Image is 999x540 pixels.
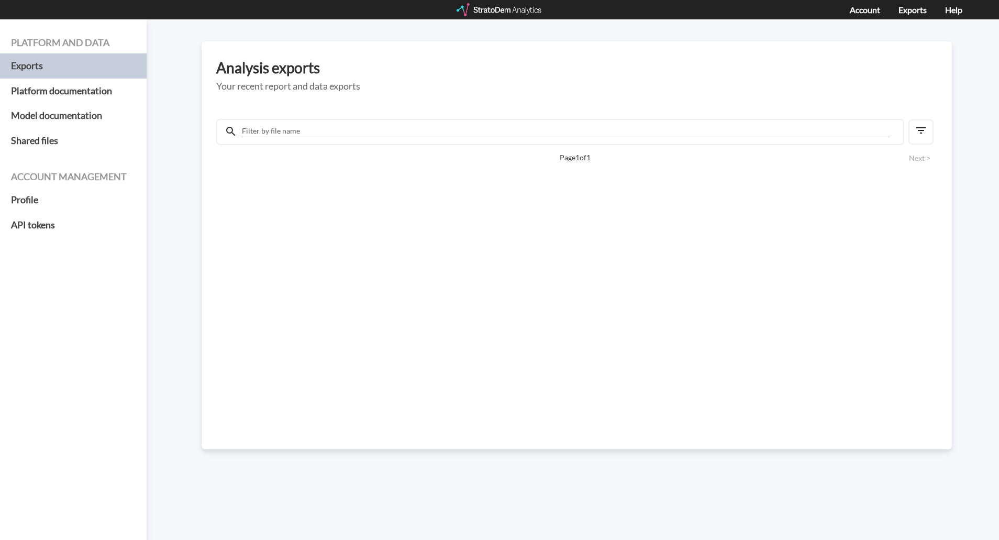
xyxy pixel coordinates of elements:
a: Help [945,5,962,15]
h4: Platform and data [11,38,136,48]
a: Account [850,5,880,15]
a: Exports [11,53,136,79]
span: Page 1 of 1 [253,152,897,163]
h4: Account management [11,172,136,182]
a: API tokens [11,213,136,238]
button: Next > [906,152,934,164]
a: Exports [898,5,927,15]
a: Shared files [11,128,136,153]
a: Platform documentation [11,79,136,104]
a: Profile [11,188,136,213]
h3: Analysis exports [216,60,937,76]
input: Filter by file name [241,125,890,137]
a: Model documentation [11,103,136,128]
h5: Your recent report and data exports [216,81,937,92]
